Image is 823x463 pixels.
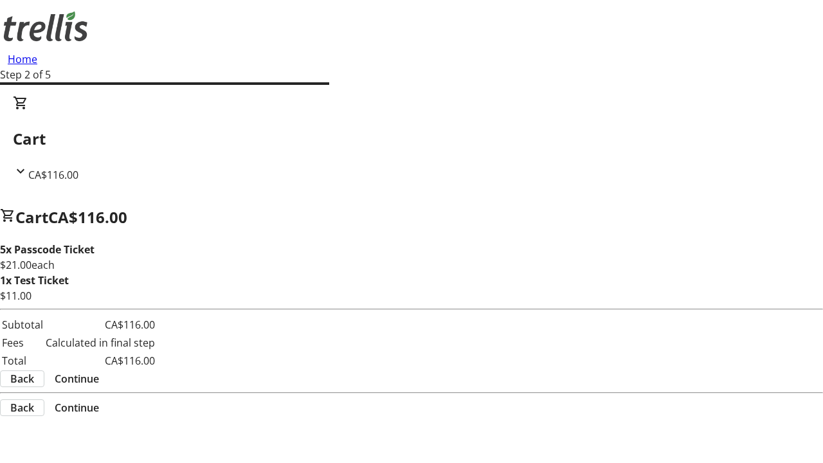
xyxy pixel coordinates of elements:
[45,352,156,369] td: CA$116.00
[55,371,99,386] span: Continue
[1,352,44,369] td: Total
[1,316,44,333] td: Subtotal
[13,95,810,183] div: CartCA$116.00
[28,168,78,182] span: CA$116.00
[13,127,810,150] h2: Cart
[44,371,109,386] button: Continue
[48,206,127,228] span: CA$116.00
[45,334,156,351] td: Calculated in final step
[15,206,48,228] span: Cart
[45,316,156,333] td: CA$116.00
[10,400,34,415] span: Back
[10,371,34,386] span: Back
[1,334,44,351] td: Fees
[44,400,109,415] button: Continue
[55,400,99,415] span: Continue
